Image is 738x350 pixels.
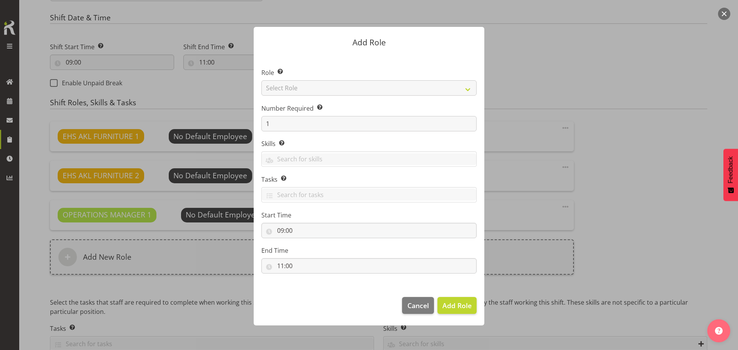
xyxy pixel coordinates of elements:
[723,149,738,201] button: Feedback - Show survey
[261,68,477,77] label: Role
[261,104,477,113] label: Number Required
[261,175,477,184] label: Tasks
[261,223,477,238] input: Click to select...
[262,153,476,165] input: Search for skills
[407,300,429,310] span: Cancel
[261,38,477,46] p: Add Role
[261,246,477,255] label: End Time
[727,156,734,183] span: Feedback
[402,297,434,314] button: Cancel
[715,327,723,335] img: help-xxl-2.png
[442,301,472,310] span: Add Role
[437,297,477,314] button: Add Role
[261,258,477,274] input: Click to select...
[261,211,477,220] label: Start Time
[262,189,476,201] input: Search for tasks
[261,139,477,148] label: Skills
